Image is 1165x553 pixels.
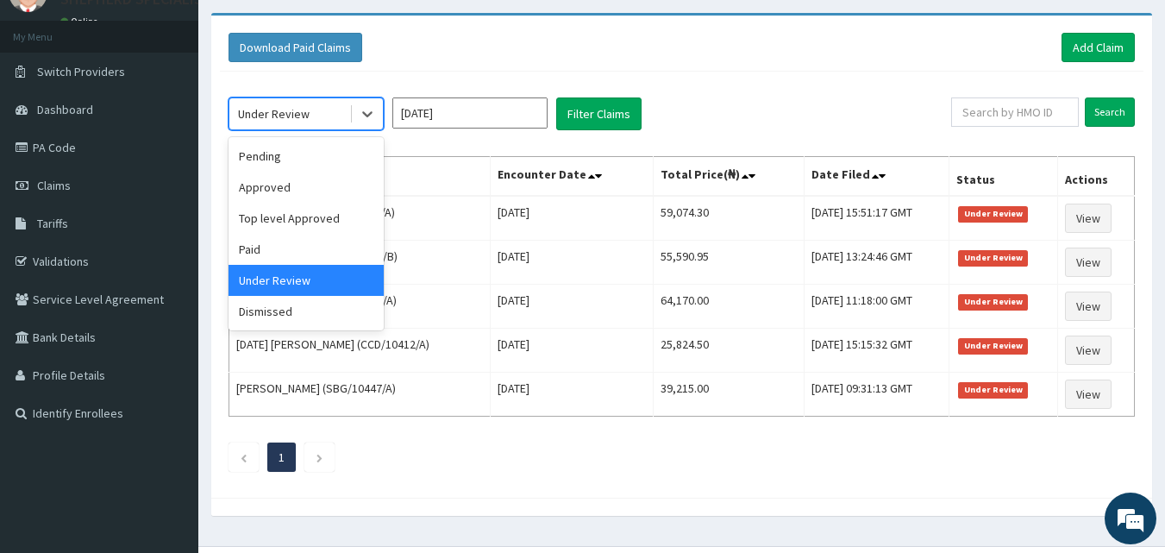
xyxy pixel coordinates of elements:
span: Under Review [958,382,1028,398]
td: [DATE] 11:18:00 GMT [804,285,949,329]
td: [DATE] [491,373,654,417]
td: [DATE] [491,285,654,329]
span: Dashboard [37,102,93,117]
span: We're online! [100,167,238,341]
span: Under Review [958,250,1028,266]
a: View [1065,380,1112,409]
img: d_794563401_company_1708531726252_794563401 [32,86,70,129]
div: Under Review [229,265,384,296]
textarea: Type your message and hit 'Enter' [9,369,329,430]
a: Next page [316,449,323,465]
th: Encounter Date [491,157,654,197]
a: View [1065,204,1112,233]
a: View [1065,248,1112,277]
span: Claims [37,178,71,193]
button: Filter Claims [556,97,642,130]
td: [DATE] [491,196,654,241]
th: Date Filed [804,157,949,197]
a: Online [60,16,102,28]
input: Select Month and Year [392,97,548,129]
input: Search by HMO ID [951,97,1079,127]
span: Under Review [958,294,1028,310]
td: [PERSON_NAME] (SBG/10447/A) [229,373,491,417]
div: Pending [229,141,384,172]
span: Under Review [958,338,1028,354]
div: Chat with us now [90,97,290,119]
a: Page 1 is your current page [279,449,285,465]
td: 25,824.50 [653,329,804,373]
td: [DATE] 15:15:32 GMT [804,329,949,373]
th: Actions [1057,157,1134,197]
div: Paid [229,234,384,265]
td: 64,170.00 [653,285,804,329]
td: [DATE] [PERSON_NAME] (CCD/10412/A) [229,329,491,373]
input: Search [1085,97,1135,127]
span: Under Review [958,206,1028,222]
td: [DATE] [491,241,654,285]
div: Minimize live chat window [283,9,324,50]
td: [DATE] [491,329,654,373]
th: Status [949,157,1057,197]
td: [DATE] 15:51:17 GMT [804,196,949,241]
button: Download Paid Claims [229,33,362,62]
td: 55,590.95 [653,241,804,285]
td: 39,215.00 [653,373,804,417]
span: Tariffs [37,216,68,231]
div: Top level Approved [229,203,384,234]
td: [DATE] 09:31:13 GMT [804,373,949,417]
a: Add Claim [1062,33,1135,62]
div: Approved [229,172,384,203]
span: Switch Providers [37,64,125,79]
a: View [1065,292,1112,321]
th: Total Price(₦) [653,157,804,197]
a: Previous page [240,449,247,465]
a: View [1065,336,1112,365]
td: 59,074.30 [653,196,804,241]
td: [DATE] 13:24:46 GMT [804,241,949,285]
div: Under Review [238,105,310,123]
div: Dismissed [229,296,384,327]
